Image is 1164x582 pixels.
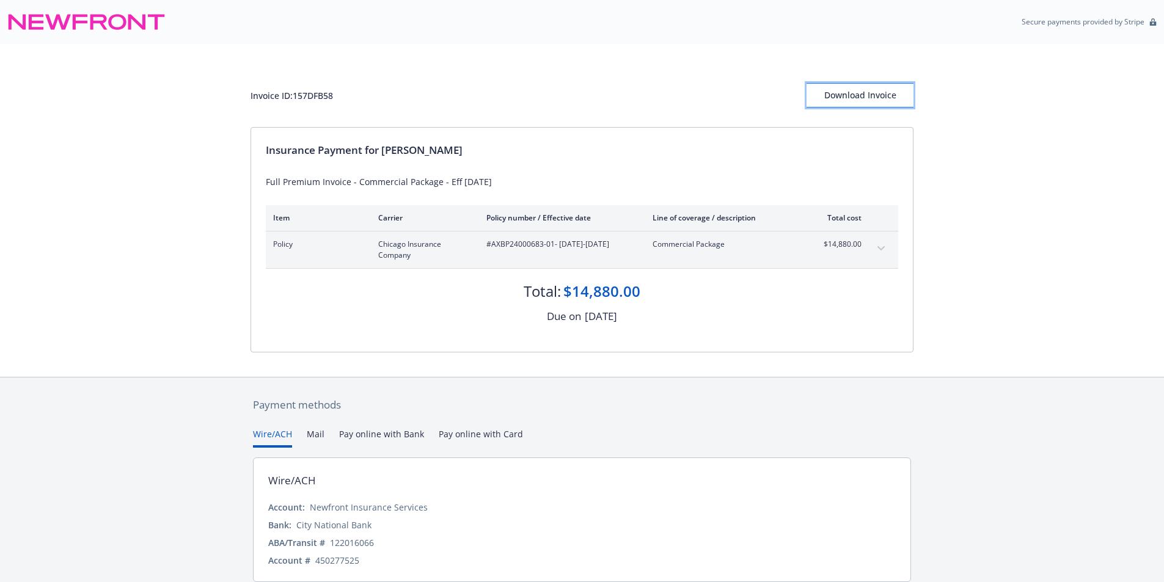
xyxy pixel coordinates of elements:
span: Commercial Package [653,239,796,250]
div: Carrier [378,213,467,223]
div: PolicyChicago Insurance Company#AXBP24000683-01- [DATE]-[DATE]Commercial Package$14,880.00expand ... [266,231,898,268]
span: Chicago Insurance Company [378,239,467,261]
div: $14,880.00 [563,281,640,302]
span: $14,880.00 [816,239,862,250]
span: #AXBP24000683-01 - [DATE]-[DATE] [486,239,633,250]
button: expand content [871,239,891,258]
div: Wire/ACH [268,473,316,489]
div: ABA/Transit # [268,536,325,549]
div: Full Premium Invoice - Commercial Package - Eff [DATE] [266,175,898,188]
div: Item [273,213,359,223]
button: Mail [307,427,324,448]
div: Insurance Payment for [PERSON_NAME] [266,142,898,158]
button: Download Invoice [807,83,913,107]
div: Payment methods [253,397,911,413]
div: Account # [268,554,310,567]
div: Line of coverage / description [653,213,796,223]
button: Wire/ACH [253,427,292,448]
button: Pay online with Card [439,427,523,448]
div: Total: [524,281,561,302]
div: Policy number / Effective date [486,213,633,223]
div: Invoice ID: 157DFB58 [251,89,333,102]
div: Newfront Insurance Services [310,501,428,514]
div: 122016066 [330,536,374,549]
div: Download Invoice [807,84,913,107]
div: City National Bank [296,518,372,531]
button: Pay online with Bank [339,427,424,448]
div: Total cost [816,213,862,223]
div: Account: [268,501,305,514]
p: Secure payments provided by Stripe [1022,16,1144,27]
div: Bank: [268,518,291,531]
div: 450277525 [315,554,359,567]
span: Policy [273,239,359,250]
div: Due on [547,308,581,324]
div: [DATE] [585,308,617,324]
